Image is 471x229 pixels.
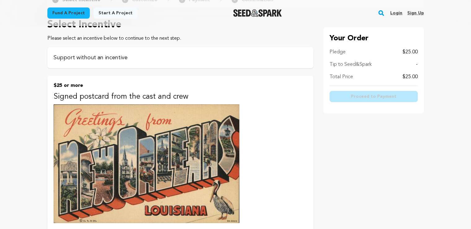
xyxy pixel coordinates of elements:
p: - [416,61,418,68]
p: $25 or more [54,82,307,89]
img: incentive [54,104,239,223]
p: Total Price [329,73,353,81]
button: Proceed to Payment [329,91,418,102]
a: Sign up [407,8,424,18]
p: Your Order [329,34,418,43]
a: Login [390,8,402,18]
p: $25.00 [403,48,418,56]
img: Seed&Spark Logo Dark Mode [233,9,282,17]
p: Support without an incentive [54,53,307,62]
p: Tip to Seed&Spark [329,61,372,68]
a: Seed&Spark Homepage [233,9,282,17]
p: $25.00 [403,73,418,81]
span: Proceed to Payment [351,93,396,100]
p: Signed postcard from the cast and crew [54,92,307,102]
p: Please select an incentive below to continue to the next step. [47,35,313,42]
p: Pledge [329,48,346,56]
a: Start a project [94,7,137,19]
a: Fund a project [47,7,90,19]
